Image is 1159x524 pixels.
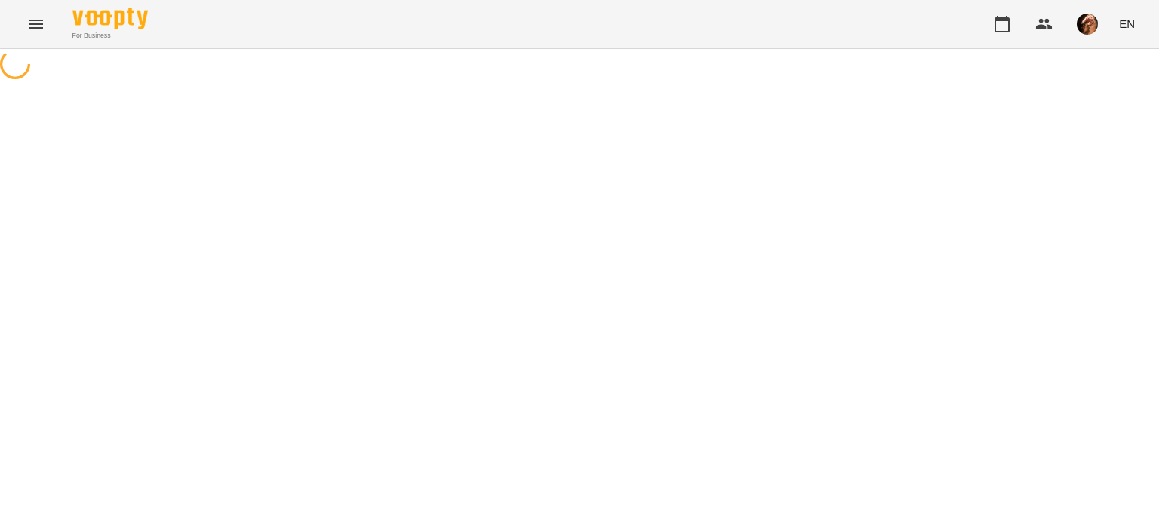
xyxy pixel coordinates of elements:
button: EN [1113,10,1141,38]
img: Voopty Logo [72,8,148,29]
span: EN [1119,16,1135,32]
img: c8e0f8f11f5ebb5948ff4c20ade7ab01.jpg [1077,14,1098,35]
span: For Business [72,31,148,41]
button: Menu [18,6,54,42]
